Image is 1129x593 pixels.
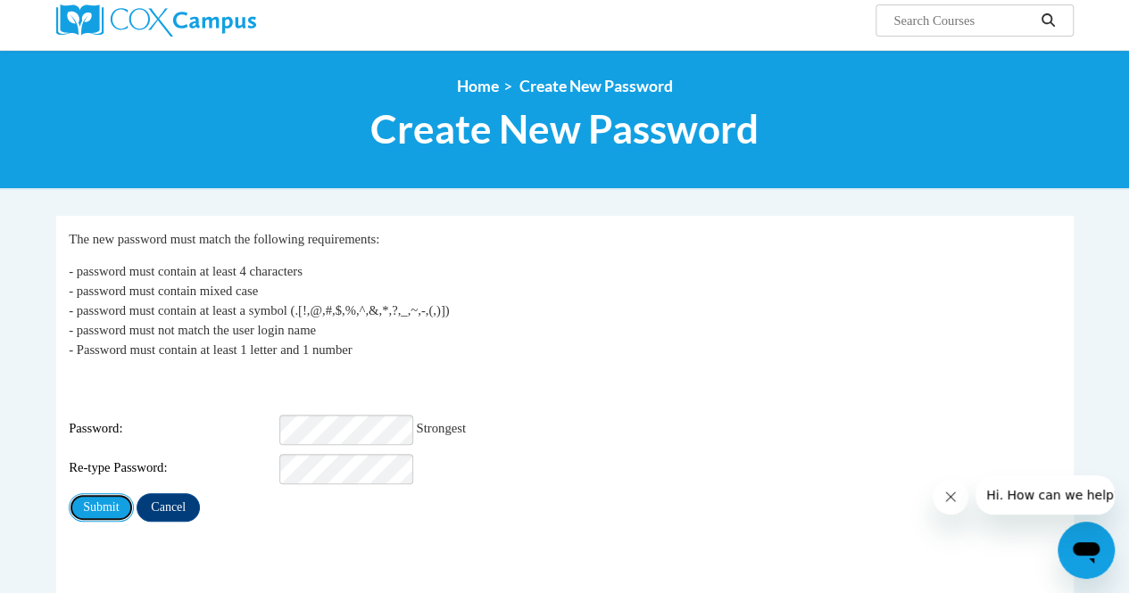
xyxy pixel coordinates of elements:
[56,4,256,37] img: Cox Campus
[1034,10,1061,31] button: Search
[519,77,673,95] span: Create New Password
[69,493,133,522] input: Submit
[11,12,145,27] span: Hi. How can we help?
[1058,522,1115,579] iframe: Button to launch messaging window
[69,419,276,439] span: Password:
[69,264,449,357] span: - password must contain at least 4 characters - password must contain mixed case - password must ...
[69,232,379,246] span: The new password must match the following requirements:
[370,105,759,152] span: Create New Password
[417,421,466,435] span: Strongest
[933,479,968,515] iframe: Close message
[56,4,378,37] a: Cox Campus
[457,77,499,95] a: Home
[975,475,1115,515] iframe: Message from company
[69,458,276,478] span: Re-type Password:
[892,10,1034,31] input: Search Courses
[137,493,200,522] input: Cancel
